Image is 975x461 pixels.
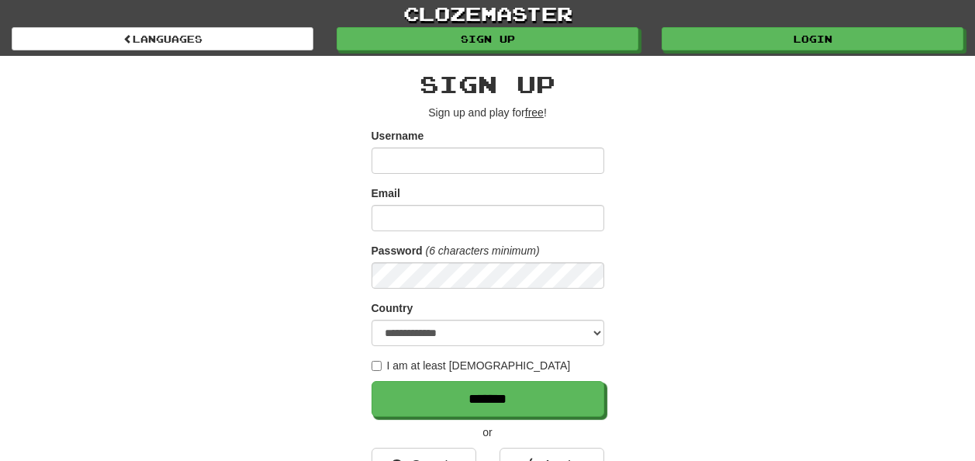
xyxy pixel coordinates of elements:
[662,27,963,50] a: Login
[372,243,423,258] label: Password
[372,128,424,144] label: Username
[372,358,571,373] label: I am at least [DEMOGRAPHIC_DATA]
[372,300,413,316] label: Country
[372,361,382,371] input: I am at least [DEMOGRAPHIC_DATA]
[525,106,544,119] u: free
[337,27,638,50] a: Sign up
[12,27,313,50] a: Languages
[372,71,604,97] h2: Sign up
[372,105,604,120] p: Sign up and play for !
[426,244,540,257] em: (6 characters minimum)
[372,185,400,201] label: Email
[372,425,604,440] p: or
